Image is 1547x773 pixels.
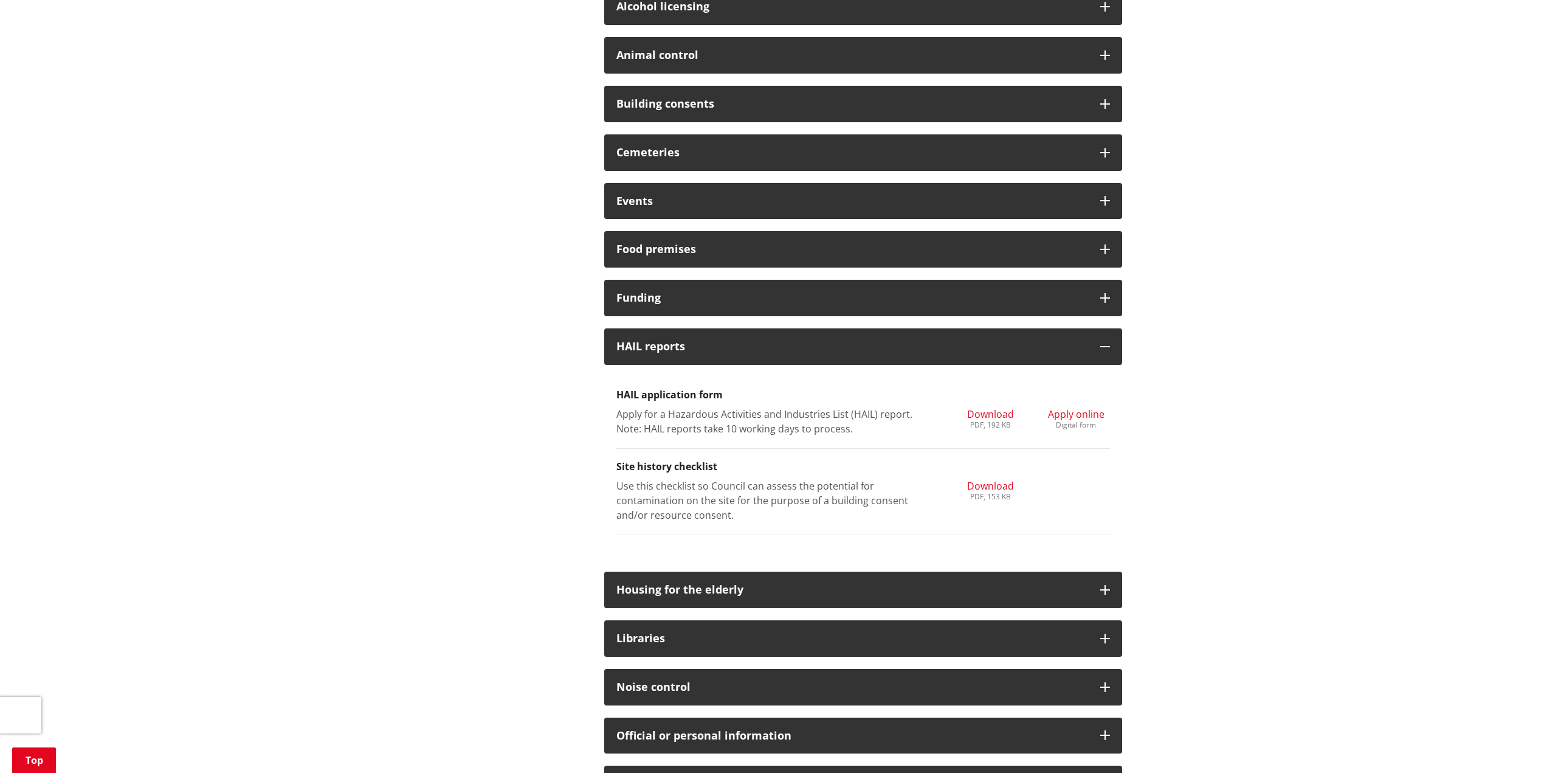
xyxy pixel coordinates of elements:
h3: Libraries [616,633,1088,645]
h3: HAIL application form [616,389,1110,401]
h3: Animal control [616,49,1088,61]
h3: Events [616,195,1088,207]
h3: HAIL reports [616,341,1088,353]
h3: Food premises [616,243,1088,255]
div: Digital form [1048,421,1104,429]
a: Top [12,747,56,773]
a: Download PDF, 153 KB [967,479,1014,501]
p: Use this checklist so Council can assess the potential for contamination on the site for the purp... [616,479,939,522]
h3: Alcohol licensing [616,1,1088,13]
h3: Official or personal information [616,730,1088,742]
span: Apply online [1048,407,1104,421]
div: PDF, 153 KB [967,493,1014,501]
h3: Housing for the elderly [616,584,1088,596]
p: Apply for a Hazardous Activities and Industries List (HAIL) report. Note: HAIL reports take 10 wo... [616,407,939,436]
h3: Cemeteries [616,147,1088,159]
h3: Site history checklist [616,461,1110,473]
div: PDF, 192 KB [967,421,1014,429]
h3: Funding [616,292,1088,304]
a: Download PDF, 192 KB [967,407,1014,429]
span: Download [967,479,1014,493]
a: Apply online Digital form [1048,407,1104,429]
h3: Noise control [616,681,1088,693]
h3: Building consents [616,98,1088,110]
iframe: Messenger Launcher [1491,722,1535,766]
span: Download [967,407,1014,421]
